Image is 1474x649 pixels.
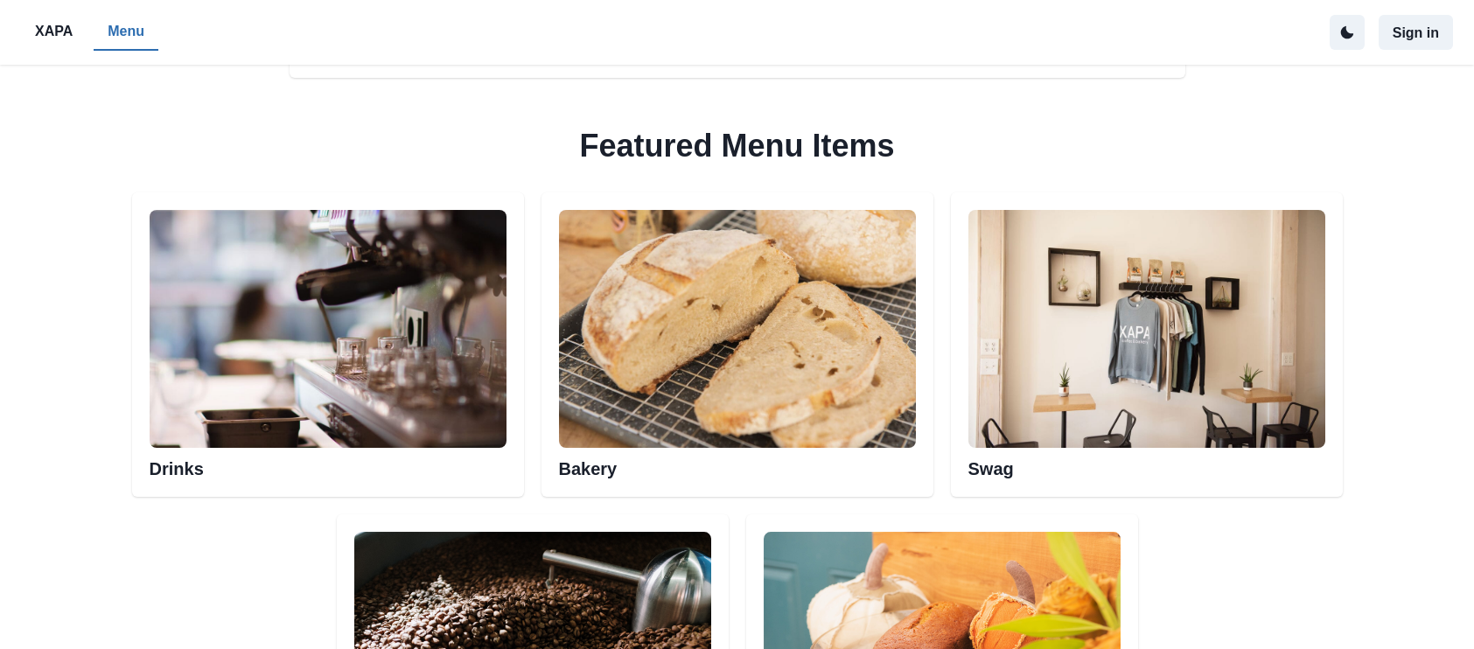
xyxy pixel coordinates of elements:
div: Swag [951,192,1343,498]
h2: Featured Menu Items [558,106,915,185]
div: Bakery [541,192,933,498]
button: active dark theme mode [1330,15,1365,50]
h2: Bakery [559,448,916,479]
img: Esspresso machine [150,210,506,448]
p: Menu [108,21,144,42]
button: Sign in [1379,15,1453,50]
div: Esspresso machineDrinks [132,192,524,498]
h2: Swag [968,448,1325,479]
h2: Drinks [150,448,506,479]
p: XAPA [35,21,73,42]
